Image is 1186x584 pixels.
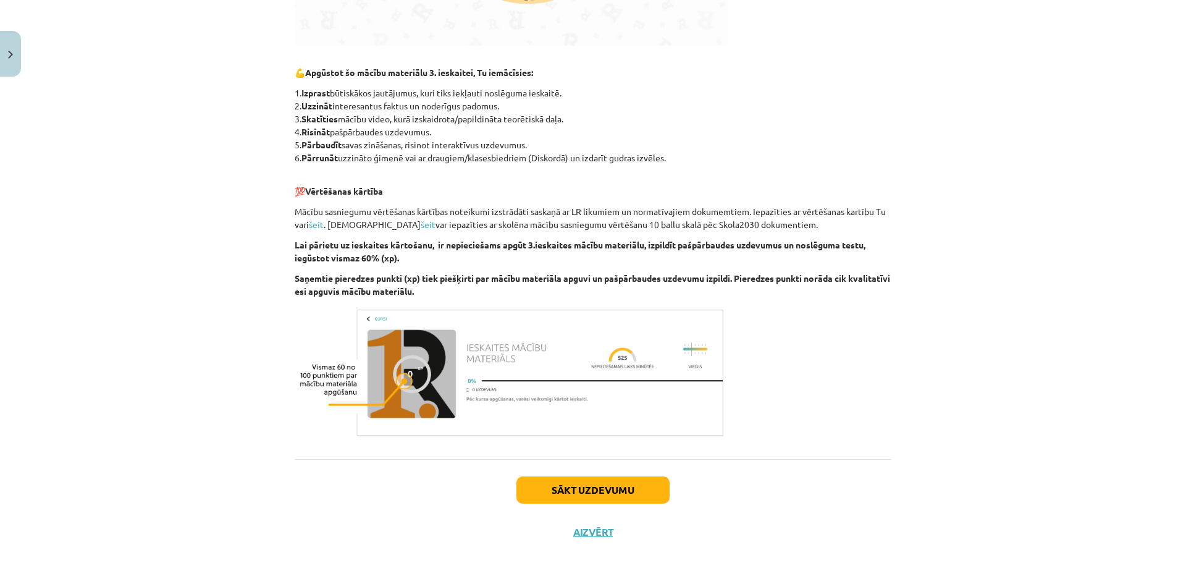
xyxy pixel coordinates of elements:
[301,113,338,124] b: Skatīties
[295,66,891,79] p: 💪
[295,239,865,263] b: Lai pārietu uz ieskaites kārtošanu, ir nepieciešams apgūt 3.ieskaites mācību materiālu, izpildīt ...
[570,526,616,538] button: Aizvērt
[295,87,891,164] p: 1. būtiskākos jautājumus, kuri tiks iekļauti noslēguma ieskaitē. 2. interesantus faktus un noderī...
[295,273,890,297] b: Saņemtie pieredzes punkti (xp) tiek piešķirti par mācību materiāla apguvi un pašpārbaudes uzdevum...
[295,205,891,231] p: Mācību sasniegumu vērtēšanas kārtības noteikumi izstrādāti saskaņā ar LR likumiem un normatīvajie...
[301,152,338,163] b: Pārrunāt
[301,139,342,150] b: Pārbaudīt
[301,87,330,98] b: Izprast
[305,67,533,78] b: Apgūstot šo mācību materiālu 3. ieskaitei, Tu iemācīsies:
[301,100,332,111] b: Uzzināt
[305,185,383,197] b: Vērtēšanas kārtība
[421,219,435,230] a: šeit
[309,219,324,230] a: šeit
[516,476,670,504] button: Sākt uzdevumu
[301,126,330,137] b: Risināt
[8,51,13,59] img: icon-close-lesson-0947bae3869378f0d4975bcd49f059093ad1ed9edebbc8119c70593378902aed.svg
[295,172,891,198] p: 💯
